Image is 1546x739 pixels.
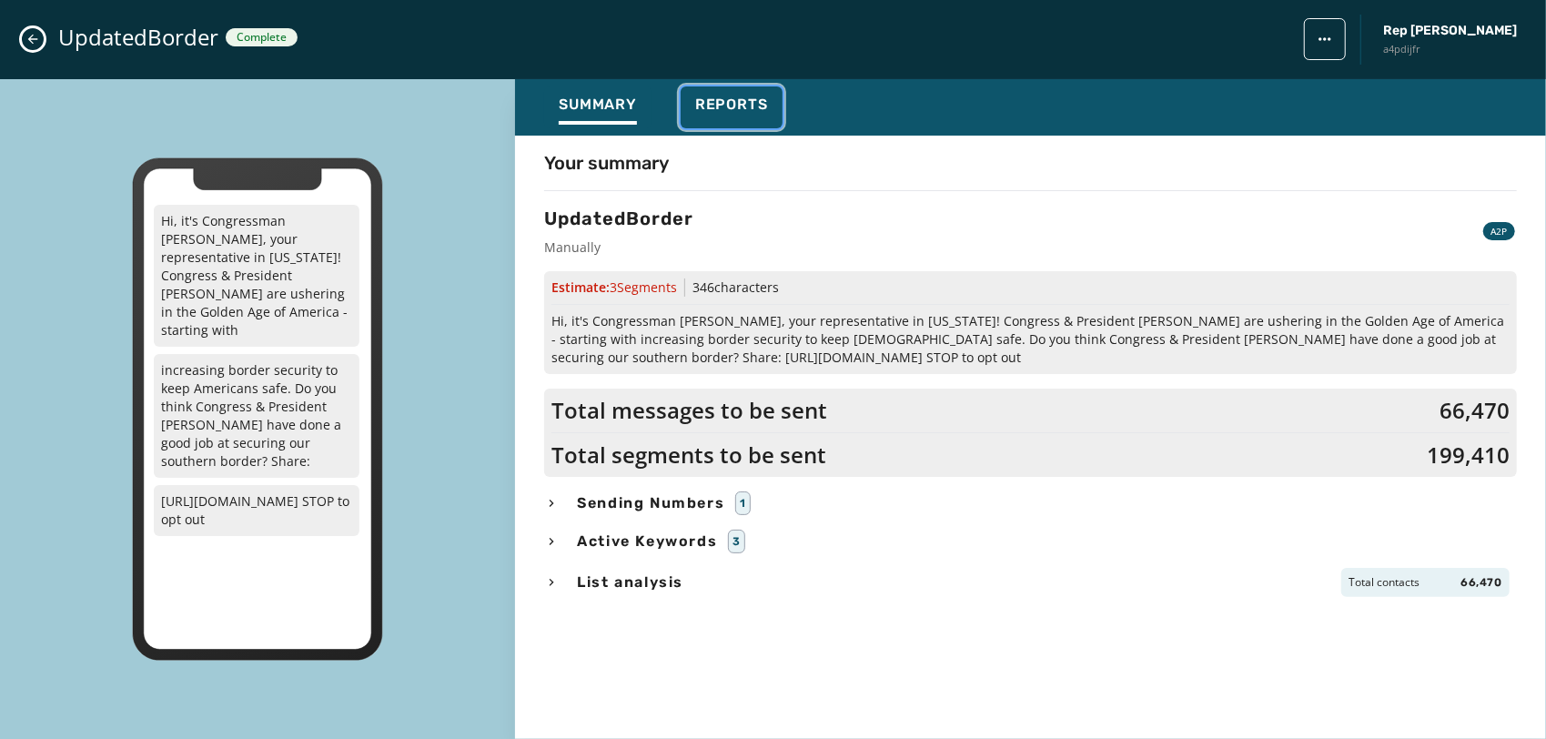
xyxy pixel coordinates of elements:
span: Manually [544,238,693,257]
span: Hi, it's Congressman [PERSON_NAME], your representative in [US_STATE]! Congress & President [PERS... [551,312,1510,367]
span: Active Keywords [573,531,721,552]
span: Rep [PERSON_NAME] [1383,22,1517,40]
span: 346 characters [692,278,779,296]
span: Estimate: [551,278,677,297]
span: a4pdijfr [1383,42,1517,57]
button: Active Keywords3 [544,530,1517,553]
span: 3 Segment s [610,278,677,296]
span: 66,470 [1460,575,1502,590]
span: Summary [559,96,637,114]
span: 66,470 [1440,396,1510,425]
button: Reports [681,86,783,128]
button: broadcast action menu [1304,18,1346,60]
h3: UpdatedBorder [544,206,693,231]
p: increasing border security to keep Americans safe. Do you think Congress & President [PERSON_NAME... [154,354,359,478]
div: 1 [735,491,751,515]
button: Summary [544,86,652,128]
div: A2P [1483,222,1515,240]
span: Total segments to be sent [551,440,826,470]
span: Reports [695,96,768,114]
div: 3 [728,530,745,553]
button: Sending Numbers1 [544,491,1517,515]
p: [URL][DOMAIN_NAME] STOP to opt out [154,485,359,536]
span: Total contacts [1349,575,1420,590]
span: 199,410 [1427,440,1510,470]
span: Total messages to be sent [551,396,827,425]
button: List analysisTotal contacts66,470 [544,568,1517,597]
h4: Your summary [544,150,669,176]
p: Hi, it's Congressman [PERSON_NAME], your representative in [US_STATE]! Congress & President [PERS... [154,205,359,347]
span: List analysis [573,572,687,593]
span: Sending Numbers [573,492,728,514]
